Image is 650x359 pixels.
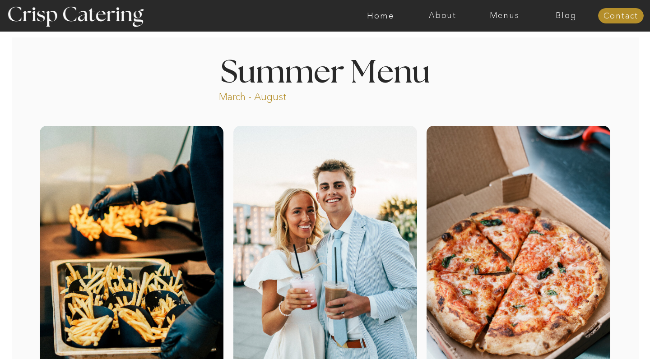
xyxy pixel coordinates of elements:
[474,11,535,20] a: Menus
[219,90,343,101] p: March - August
[412,11,474,20] a: About
[200,57,450,84] h1: Summer Menu
[598,12,644,21] a: Contact
[350,11,412,20] a: Home
[535,11,597,20] a: Blog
